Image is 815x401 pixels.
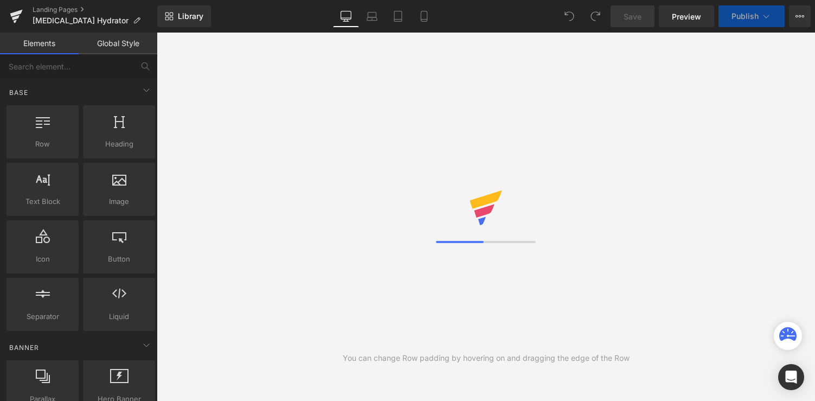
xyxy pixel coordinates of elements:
span: Image [86,196,152,207]
a: Tablet [385,5,411,27]
span: Publish [731,12,759,21]
button: Redo [585,5,606,27]
span: Button [86,253,152,265]
span: Library [178,11,203,21]
span: Icon [10,253,75,265]
span: [MEDICAL_DATA] Hydrator [33,16,129,25]
a: Preview [659,5,714,27]
span: Separator [10,311,75,322]
button: Undo [559,5,580,27]
span: Save [624,11,641,22]
span: Heading [86,138,152,150]
span: Text Block [10,196,75,207]
a: Laptop [359,5,385,27]
div: Open Intercom Messenger [778,364,804,390]
span: Row [10,138,75,150]
button: Publish [718,5,785,27]
a: Desktop [333,5,359,27]
span: Preview [672,11,701,22]
a: Landing Pages [33,5,157,14]
div: You can change Row padding by hovering on and dragging the edge of the Row [343,352,630,364]
a: New Library [157,5,211,27]
a: Global Style [79,33,157,54]
span: Banner [8,342,40,353]
button: More [789,5,811,27]
span: Liquid [86,311,152,322]
a: Mobile [411,5,437,27]
span: Base [8,87,29,98]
